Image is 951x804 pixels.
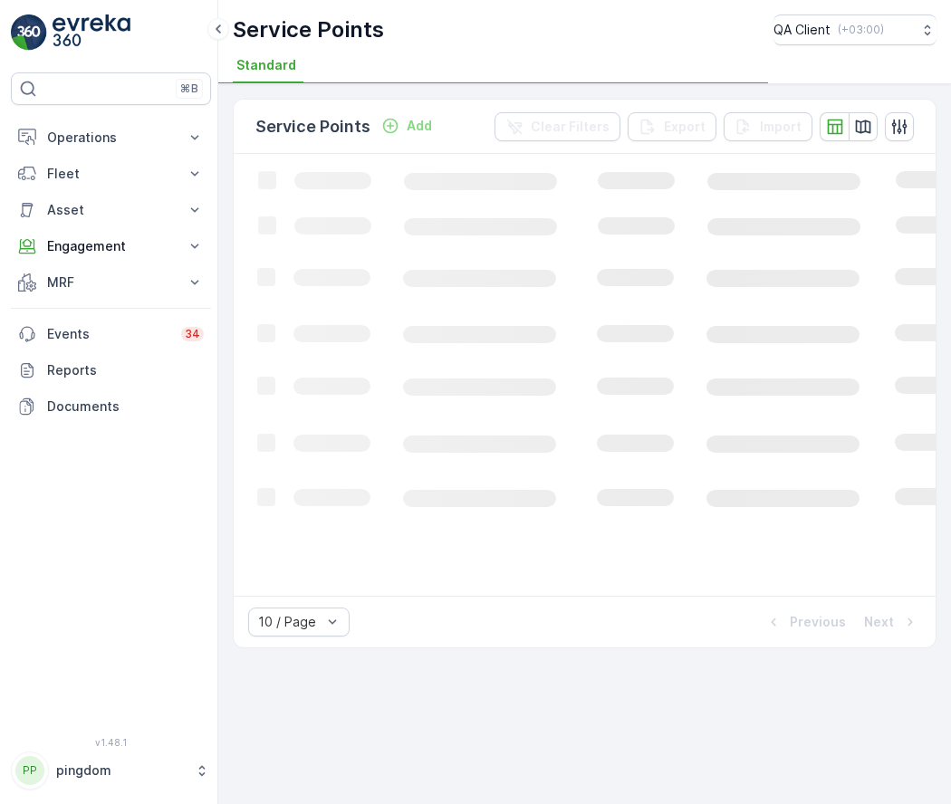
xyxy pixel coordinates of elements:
p: Add [407,117,432,135]
a: Reports [11,352,211,388]
p: Documents [47,397,204,416]
button: MRF [11,264,211,301]
p: ⌘B [180,81,198,96]
button: PPpingdom [11,751,211,790]
p: Events [47,325,170,343]
p: Service Points [255,114,370,139]
img: logo [11,14,47,51]
button: Import [724,112,812,141]
p: Engagement [47,237,175,255]
p: Operations [47,129,175,147]
p: ( +03:00 ) [838,23,884,37]
button: Fleet [11,156,211,192]
button: Asset [11,192,211,228]
p: Previous [790,613,846,631]
p: Export [664,118,706,136]
span: v 1.48.1 [11,737,211,748]
button: Next [862,611,921,633]
p: 34 [185,327,200,341]
p: Next [864,613,894,631]
p: Asset [47,201,175,219]
p: pingdom [56,761,186,780]
button: Engagement [11,228,211,264]
img: logo_light-DOdMpM7g.png [53,14,130,51]
button: Clear Filters [495,112,620,141]
p: Clear Filters [531,118,610,136]
p: MRF [47,273,175,292]
p: QA Client [773,21,831,39]
a: Events34 [11,316,211,352]
div: PP [15,756,44,785]
button: Previous [763,611,848,633]
p: Service Points [233,15,384,44]
button: QA Client(+03:00) [773,14,937,45]
span: Standard [236,56,296,74]
p: Import [760,118,802,136]
button: Add [374,115,439,137]
a: Documents [11,388,211,425]
button: Operations [11,120,211,156]
button: Export [628,112,716,141]
p: Fleet [47,165,175,183]
p: Reports [47,361,204,379]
